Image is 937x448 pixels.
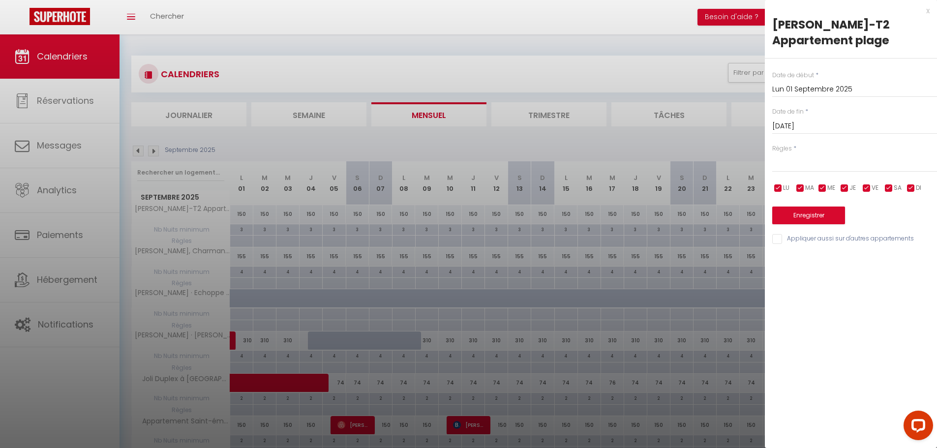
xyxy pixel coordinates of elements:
iframe: LiveChat chat widget [896,407,937,448]
div: x [765,5,930,17]
span: MA [805,183,814,193]
span: VE [872,183,878,193]
span: JE [849,183,856,193]
label: Date de fin [772,107,804,117]
span: DI [916,183,921,193]
span: ME [827,183,835,193]
button: Enregistrer [772,207,845,224]
span: LU [783,183,789,193]
label: Règles [772,144,792,153]
span: SA [894,183,902,193]
div: [PERSON_NAME]-T2 Appartement plage [772,17,930,48]
label: Date de début [772,71,814,80]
